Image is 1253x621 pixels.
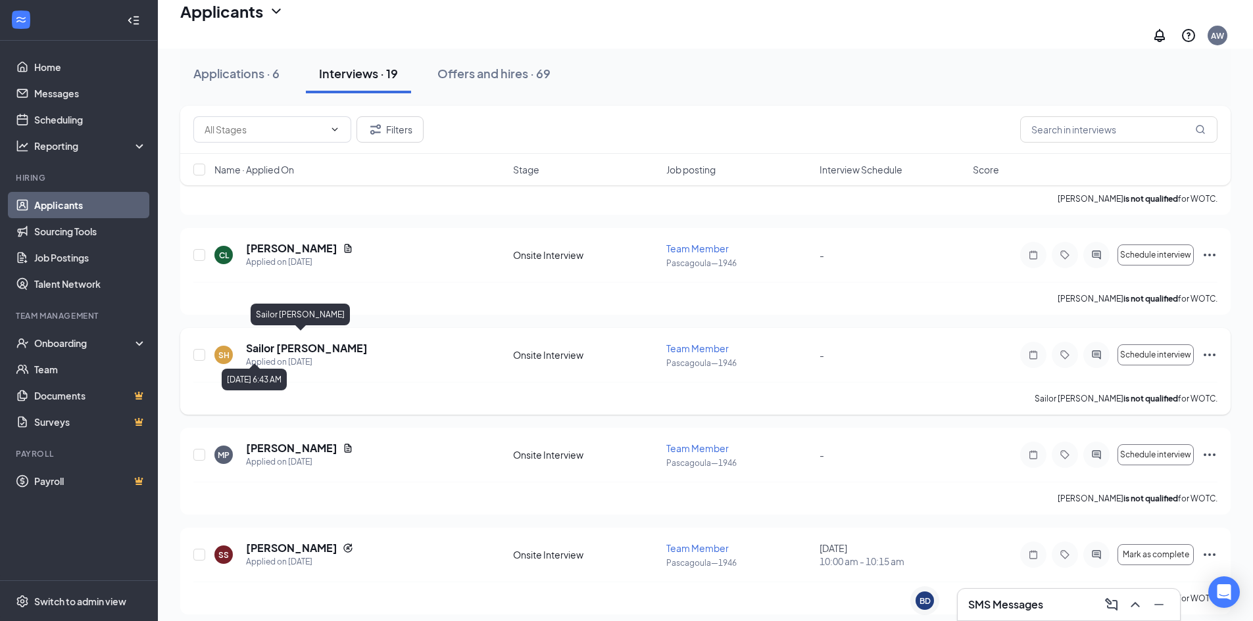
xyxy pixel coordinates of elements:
div: Onsite Interview [513,348,658,361]
a: Scheduling [34,106,147,133]
button: Schedule interview [1118,344,1194,365]
button: Minimize [1148,594,1169,615]
svg: Collapse [127,14,140,27]
svg: Analysis [16,139,29,152]
div: Applied on [DATE] [246,555,353,568]
b: is not qualified [1123,294,1178,304]
div: [DATE] [820,541,965,568]
div: AW [1211,30,1224,41]
p: Sailor [PERSON_NAME] for WOTC. [1035,393,1217,404]
div: Onsite Interview [513,248,658,262]
div: Applied on [DATE] [246,455,353,469]
span: Schedule interview [1120,350,1191,359]
span: Stage [513,163,539,176]
svg: Reapply [343,543,353,553]
svg: Note [1025,250,1041,260]
svg: Notifications [1152,28,1167,43]
div: Team Management [16,310,144,321]
div: Applications · 6 [193,65,280,81]
div: Reporting [34,139,147,152]
div: Applied on [DATE] [246,356,368,369]
svg: Ellipses [1202,447,1217,463]
svg: ActiveChat [1089,350,1104,360]
svg: ChevronDown [268,3,284,19]
h5: [PERSON_NAME] [246,441,337,455]
div: SS [218,549,229,561]
a: Home [34,54,147,80]
button: Mark as complete [1118,544,1194,565]
span: - [820,249,824,261]
button: Filter Filters [356,116,424,143]
div: Onboarding [34,336,135,350]
div: Onsite Interview [513,448,658,461]
h3: SMS Messages [968,597,1043,612]
button: ComposeMessage [1101,594,1122,615]
span: Schedule interview [1120,450,1191,459]
div: Applied on [DATE] [246,256,353,269]
svg: ActiveChat [1089,250,1104,260]
p: Pascagoula—1946 [666,557,812,568]
a: PayrollCrown [34,468,147,494]
a: Messages [34,80,147,106]
input: All Stages [205,122,324,137]
b: is not qualified [1123,494,1178,503]
div: Switch to admin view [34,595,126,608]
span: - [820,349,824,361]
div: [DATE] 6:43 AM [222,369,287,390]
svg: Document [343,243,353,254]
div: Payroll [16,448,144,459]
svg: ChevronUp [1127,597,1143,612]
p: [PERSON_NAME] for WOTC. [1058,193,1217,204]
span: Schedule interview [1120,250,1191,260]
h5: Sailor [PERSON_NAME] [246,341,368,356]
a: DocumentsCrown [34,382,147,409]
span: Team Member [666,442,729,454]
svg: Tag [1057,549,1073,560]
svg: Note [1025,350,1041,360]
svg: Ellipses [1202,247,1217,263]
h5: [PERSON_NAME] [246,541,337,555]
input: Search in interviews [1020,116,1217,143]
svg: Settings [16,595,29,608]
p: Pascagoula—1946 [666,457,812,469]
svg: MagnifyingGlass [1195,124,1206,135]
div: SH [218,350,230,361]
svg: QuestionInfo [1181,28,1196,43]
div: Sailor [PERSON_NAME] [251,304,350,325]
svg: Ellipses [1202,347,1217,363]
div: Hiring [16,172,144,183]
svg: UserCheck [16,336,29,350]
svg: Tag [1057,250,1073,260]
span: 10:00 am - 10:15 am [820,555,965,568]
div: Open Intercom Messenger [1208,576,1240,608]
span: - [820,449,824,461]
svg: ActiveChat [1089,449,1104,460]
svg: Note [1025,549,1041,560]
svg: Document [343,443,353,453]
button: ChevronUp [1125,594,1146,615]
button: Schedule interview [1118,444,1194,465]
svg: Filter [368,122,383,137]
svg: ActiveChat [1089,549,1104,560]
span: Interview Schedule [820,163,902,176]
svg: ChevronDown [330,124,340,135]
svg: Tag [1057,449,1073,460]
a: Talent Network [34,271,147,297]
b: is not qualified [1123,194,1178,204]
a: Job Postings [34,244,147,271]
div: Offers and hires · 69 [437,65,551,81]
div: MP [218,449,230,461]
svg: Tag [1057,350,1073,360]
span: Team Member [666,342,729,354]
p: Pascagoula—1946 [666,258,812,269]
span: Name · Applied On [214,163,294,176]
p: [PERSON_NAME] for WOTC. [1058,493,1217,504]
div: Onsite Interview [513,548,658,561]
span: Job posting [666,163,716,176]
div: Interviews · 19 [319,65,398,81]
b: is not qualified [1123,394,1178,403]
p: Pascagoula—1946 [666,357,812,369]
svg: WorkstreamLogo [14,13,28,26]
a: Team [34,356,147,382]
span: Mark as complete [1123,550,1189,559]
